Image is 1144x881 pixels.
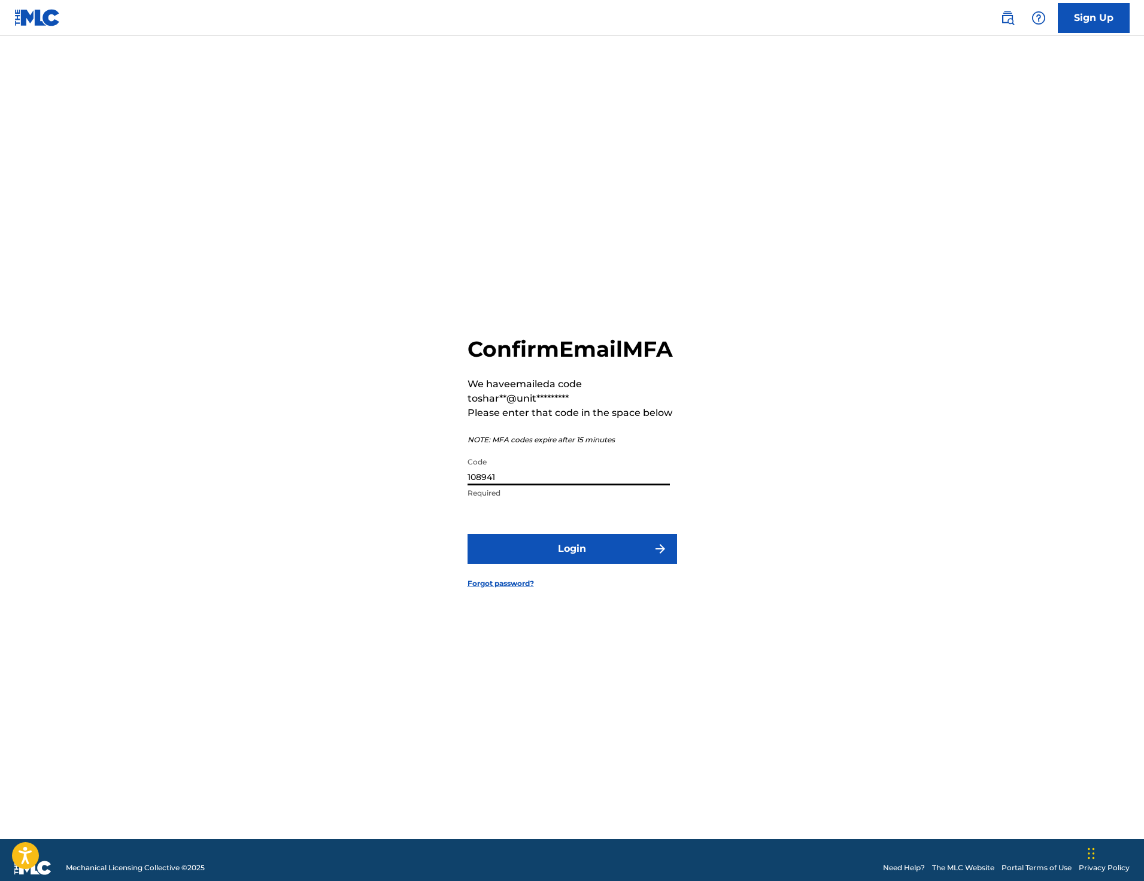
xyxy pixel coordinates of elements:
[468,534,677,564] button: Login
[1027,6,1051,30] div: Help
[468,406,677,420] p: Please enter that code in the space below
[1084,824,1144,881] iframe: Chat Widget
[1058,3,1130,33] a: Sign Up
[1000,11,1015,25] img: search
[468,488,670,499] p: Required
[66,862,205,873] span: Mechanical Licensing Collective © 2025
[468,336,677,363] h2: Confirm Email MFA
[996,6,1019,30] a: Public Search
[14,9,60,26] img: MLC Logo
[468,578,534,589] a: Forgot password?
[1088,836,1095,871] div: Přetáhnout
[883,862,925,873] a: Need Help?
[932,862,994,873] a: The MLC Website
[468,435,677,445] p: NOTE: MFA codes expire after 15 minutes
[1002,862,1072,873] a: Portal Terms of Use
[14,861,51,875] img: logo
[1084,824,1144,881] div: Widget pro chat
[1079,862,1130,873] a: Privacy Policy
[653,542,667,556] img: f7272a7cc735f4ea7f67.svg
[1031,11,1046,25] img: help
